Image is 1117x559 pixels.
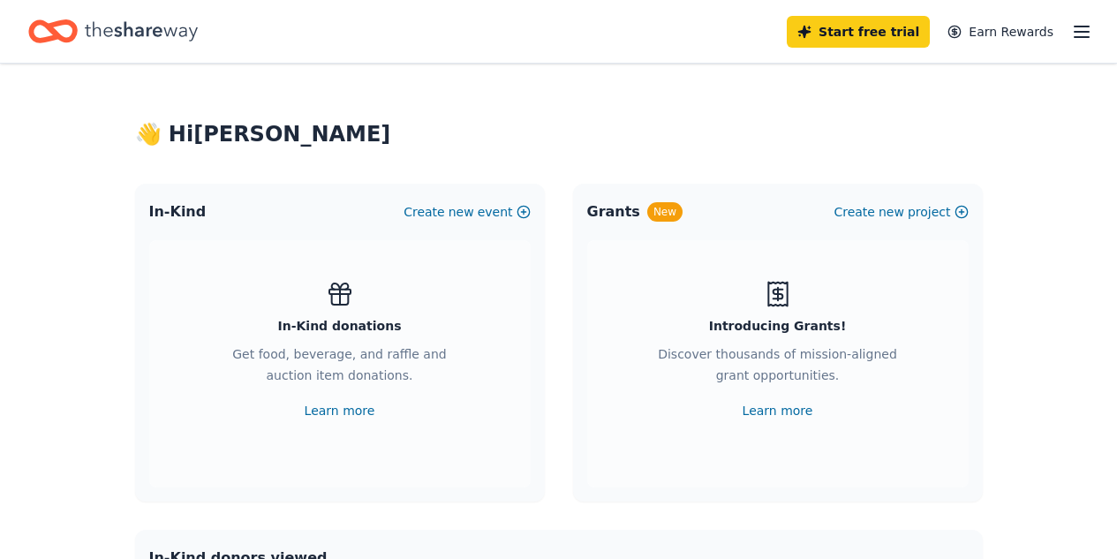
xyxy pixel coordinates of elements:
a: Learn more [305,400,375,421]
button: Createnewevent [404,201,530,223]
div: Get food, beverage, and raffle and auction item donations. [220,344,460,393]
div: In-Kind donations [278,315,402,336]
button: Createnewproject [834,201,968,223]
span: In-Kind [149,201,207,223]
a: Start free trial [787,16,930,48]
span: new [449,201,474,223]
span: Grants [587,201,640,223]
span: new [879,201,904,223]
a: Home [28,11,198,52]
div: 👋 Hi [PERSON_NAME] [135,120,983,148]
div: New [647,202,683,222]
a: Learn more [743,400,813,421]
div: Discover thousands of mission-aligned grant opportunities. [658,344,898,393]
div: Introducing Grants! [709,315,847,336]
a: Earn Rewards [937,16,1064,48]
